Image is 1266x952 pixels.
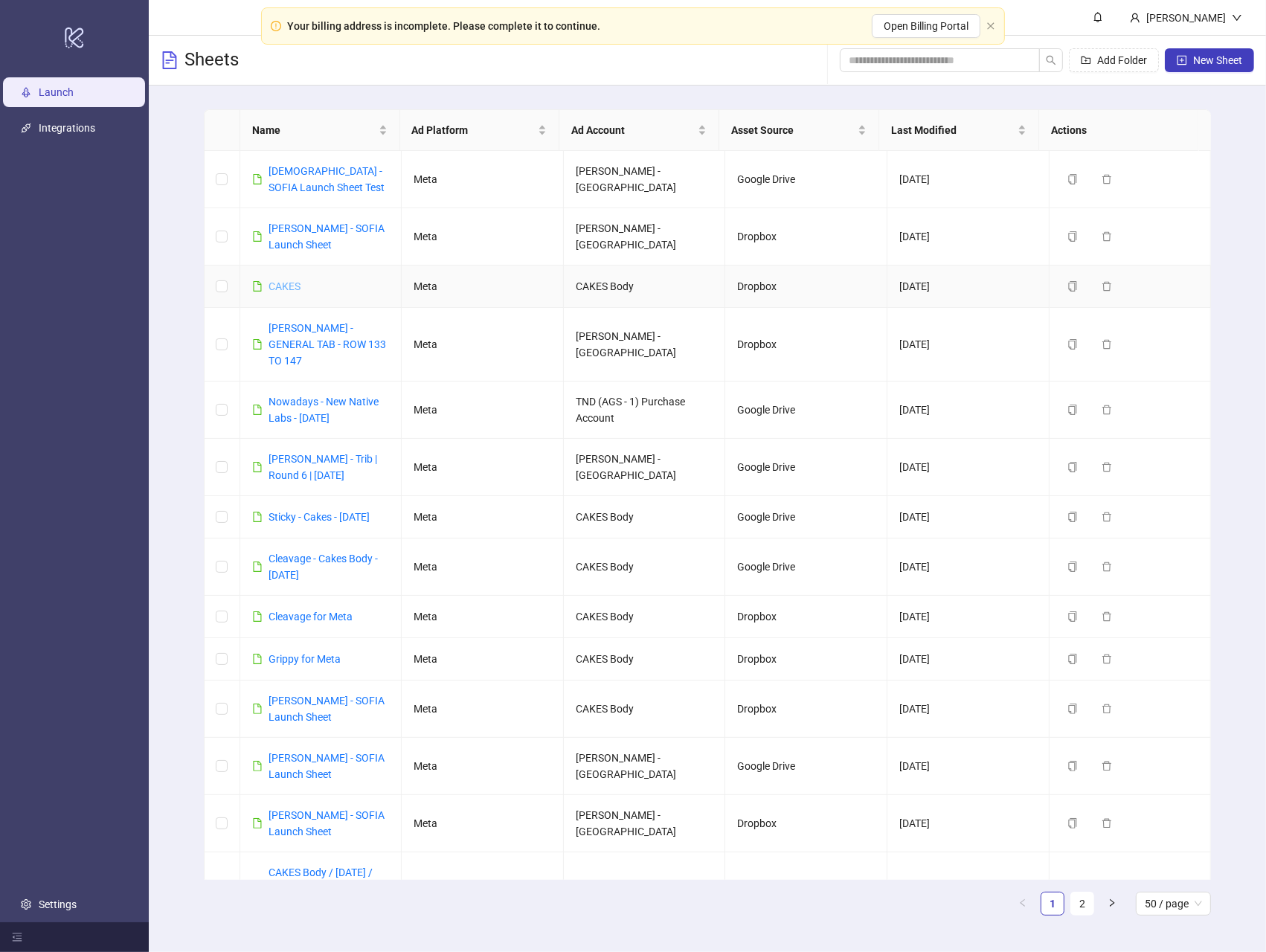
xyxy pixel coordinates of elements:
span: Name [252,122,376,138]
span: exclamation-circle [271,21,281,31]
a: Launch [39,86,74,98]
th: Name [240,110,400,151]
span: delete [1102,339,1112,350]
div: Page Size [1136,892,1211,916]
a: Grippy for Meta [269,653,341,665]
span: delete [1102,654,1112,664]
span: copy [1067,174,1078,184]
a: Nowadays - New Native Labs - [DATE] [269,396,379,424]
a: Sticky - Cakes - [DATE] [269,511,370,523]
td: [DATE] [887,852,1050,926]
td: Dropbox [725,596,887,638]
td: Google Drive [725,852,887,926]
td: Google Drive [725,151,887,208]
span: copy [1067,281,1078,292]
span: copy [1067,405,1078,415]
td: Dropbox [725,266,887,308]
span: file [252,611,263,622]
td: Google Drive [725,439,887,496]
td: Dropbox [725,638,887,681]
td: [DATE] [887,151,1050,208]
li: 2 [1070,892,1094,916]
span: file [252,818,263,829]
span: copy [1067,704,1078,714]
td: Meta [402,151,564,208]
span: Ad Account [571,122,695,138]
span: copy [1067,761,1078,771]
span: delete [1102,562,1112,572]
span: Add Folder [1097,54,1147,66]
span: file [252,512,263,522]
a: CAKES Body / [DATE] / GRIPPY STATICS & VIDEOS [269,866,373,911]
th: Ad Account [559,110,719,151]
a: [PERSON_NAME] - Trib | Round 6 | [DATE] [269,453,377,481]
td: CAKES Body [564,266,726,308]
td: Meta [402,738,564,795]
th: Actions [1039,110,1199,151]
a: [PERSON_NAME] - GENERAL TAB - ROW 133 TO 147 [269,322,386,367]
span: copy [1067,231,1078,242]
td: CAKES Body [564,852,726,926]
td: CAKES Body [564,681,726,738]
div: [PERSON_NAME] [1140,10,1232,26]
td: [DATE] [887,738,1050,795]
td: [PERSON_NAME] - [GEOGRAPHIC_DATA] [564,151,726,208]
span: file-text [161,51,179,69]
td: Dropbox [725,795,887,852]
td: [PERSON_NAME] - [GEOGRAPHIC_DATA] [564,208,726,266]
h3: Sheets [184,48,239,72]
a: 1 [1041,892,1064,915]
span: delete [1102,462,1112,472]
span: Last Modified [891,122,1015,138]
span: file [252,231,263,242]
td: [PERSON_NAME] - [GEOGRAPHIC_DATA] [564,738,726,795]
td: Meta [402,638,564,681]
td: CAKES Body [564,596,726,638]
td: Meta [402,538,564,596]
td: Google Drive [725,538,887,596]
span: file [252,761,263,771]
span: delete [1102,818,1112,829]
button: left [1011,892,1035,916]
td: [DATE] [887,795,1050,852]
td: [DATE] [887,208,1050,266]
span: bell [1093,12,1103,22]
span: file [252,339,263,350]
span: delete [1102,405,1112,415]
span: copy [1067,339,1078,350]
td: Dropbox [725,681,887,738]
span: down [1232,13,1242,23]
td: Meta [402,266,564,308]
td: [DATE] [887,638,1050,681]
span: left [1018,898,1027,907]
a: [DEMOGRAPHIC_DATA] - SOFIA Launch Sheet Test [269,165,385,193]
span: folder-add [1081,55,1091,65]
td: [DATE] [887,266,1050,308]
th: Last Modified [879,110,1039,151]
a: 2 [1071,892,1093,915]
span: search [1046,55,1056,65]
th: Ad Platform [400,110,560,151]
a: [PERSON_NAME] - SOFIA Launch Sheet [269,752,385,780]
span: user [1130,13,1140,23]
td: [PERSON_NAME] - [GEOGRAPHIC_DATA] [564,795,726,852]
button: right [1100,892,1124,916]
td: Meta [402,208,564,266]
td: Meta [402,596,564,638]
span: copy [1067,562,1078,572]
div: Your billing address is incomplete. Please complete it to continue. [287,18,600,34]
span: file [252,174,263,184]
li: 1 [1041,892,1064,916]
td: Google Drive [725,496,887,538]
span: copy [1067,654,1078,664]
span: New Sheet [1193,54,1242,66]
span: file [252,462,263,472]
th: Asset Source [719,110,879,151]
td: CAKES Body [564,496,726,538]
td: TND (AGS - 1) Purchase Account [564,382,726,439]
li: Next Page [1100,892,1124,916]
td: [PERSON_NAME] - [GEOGRAPHIC_DATA] [564,439,726,496]
a: Settings [39,898,77,910]
span: copy [1067,611,1078,622]
td: Dropbox [725,208,887,266]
